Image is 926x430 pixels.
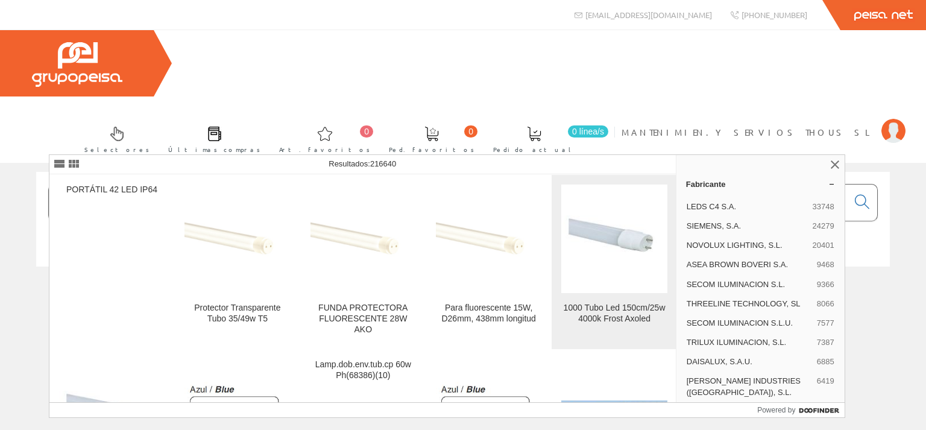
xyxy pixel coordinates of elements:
span: SIEMENS, S.A. [687,221,808,232]
div: FUNDA PROTECTORA FLUORESCENTE 28W AKO [310,303,416,335]
a: FUNDA PROTECTORA FLUORESCENTE 28W AKO FUNDA PROTECTORA FLUORESCENTE 28W AKO [301,175,426,349]
span: THREELINE TECHNOLOGY, SL [687,299,812,309]
span: Últimas compras [168,144,260,156]
span: TRILUX ILUMINACION, S.L. [687,337,812,348]
span: SECOM ILUMINACION S.L. [687,279,812,290]
a: 1000 Tubo Led 150cm/25w 4000k Frost Axoled 1000 Tubo Led 150cm/25w 4000k Frost Axoled [552,175,676,349]
a: Powered by [757,403,845,417]
span: 6885 [817,356,834,367]
span: 0 [360,125,373,138]
div: Para fluorescente 15W, D26mm, 438mm longitud [436,303,541,324]
span: Resultados: [329,159,396,168]
img: FUNDA PROTECTORA FLUORESCENTE 28W AKO [310,203,416,275]
img: Tubo 65w Blanca Fria 33 [561,400,667,428]
span: MANTENIMIEN.Y SERVIOS THOUS SL [622,126,875,138]
img: 1000 Tubo Led 150cm/25w 4000k Frost Axoled [561,206,667,271]
div: 1000 Tubo Led 150cm/25w 4000k Frost Axoled [561,303,667,324]
span: 9366 [817,279,834,290]
a: PORTÁTIL 42 LED IP64 [49,175,174,349]
a: Para fluorescente 15W, D26mm, 438mm longitud Para fluorescente 15W, D26mm, 438mm longitud [426,175,551,349]
img: Protector Transparente Tubo 35/49w T5 [184,203,290,275]
span: 6419 [817,376,834,397]
span: 0 línea/s [568,125,608,138]
span: Art. favoritos [279,144,370,156]
span: 9468 [817,259,834,270]
div: PORTÁTIL 42 LED IP64 [59,185,165,195]
a: Últimas compras [156,116,266,160]
span: Powered by [757,405,795,416]
span: 216640 [370,159,396,168]
span: [PHONE_NUMBER] [742,10,807,20]
span: 33748 [813,201,834,212]
span: SECOM ILUMINACION S.L.U. [687,318,812,329]
span: [PERSON_NAME] INDUSTRIES ([GEOGRAPHIC_DATA]), S.L. [687,376,812,397]
span: NOVOLUX LIGHTING, S.L. [687,240,808,251]
span: 7387 [817,337,834,348]
span: 0 [464,125,477,138]
span: 24279 [813,221,834,232]
span: [EMAIL_ADDRESS][DOMAIN_NAME] [585,10,712,20]
span: DAISALUX, S.A.U. [687,356,812,367]
span: LEDS C4 S.A. [687,201,808,212]
span: 20401 [813,240,834,251]
div: Protector Transparente Tubo 35/49w T5 [184,303,290,324]
a: Selectores [72,116,156,160]
div: © Grupo Peisa [36,282,890,292]
span: Selectores [84,144,150,156]
a: Fabricante [676,174,845,194]
span: Ped. favoritos [389,144,474,156]
span: Pedido actual [493,144,575,156]
a: Protector Transparente Tubo 35/49w T5 Protector Transparente Tubo 35/49w T5 [175,175,300,349]
img: Para fluorescente 15W, D26mm, 438mm longitud [436,203,541,275]
div: Lamp.dob.env.tub.cp 60w Ph(68386)(10) [310,359,416,381]
a: MANTENIMIEN.Y SERVIOS THOUS SL [622,116,906,128]
img: Grupo Peisa [32,42,122,87]
span: 8066 [817,299,834,309]
span: ASEA BROWN BOVERI S.A. [687,259,812,270]
span: 7577 [817,318,834,329]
